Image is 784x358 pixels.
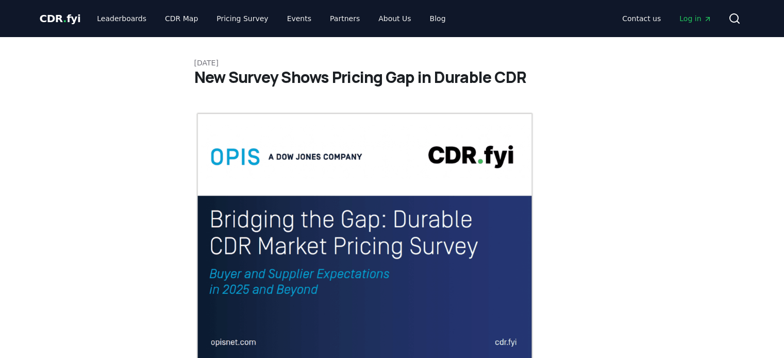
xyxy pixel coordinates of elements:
p: [DATE] [194,58,590,68]
span: Log in [679,13,711,24]
h1: New Survey Shows Pricing Gap in Durable CDR [194,68,590,87]
a: Partners [322,9,368,28]
a: About Us [370,9,419,28]
nav: Main [614,9,720,28]
a: Log in [671,9,720,28]
a: CDR Map [157,9,206,28]
nav: Main [89,9,454,28]
a: Blog [422,9,454,28]
a: CDR.fyi [40,11,81,26]
a: Events [279,9,320,28]
a: Leaderboards [89,9,155,28]
a: Contact us [614,9,669,28]
span: CDR fyi [40,12,81,25]
a: Pricing Survey [208,9,276,28]
span: . [63,12,66,25]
